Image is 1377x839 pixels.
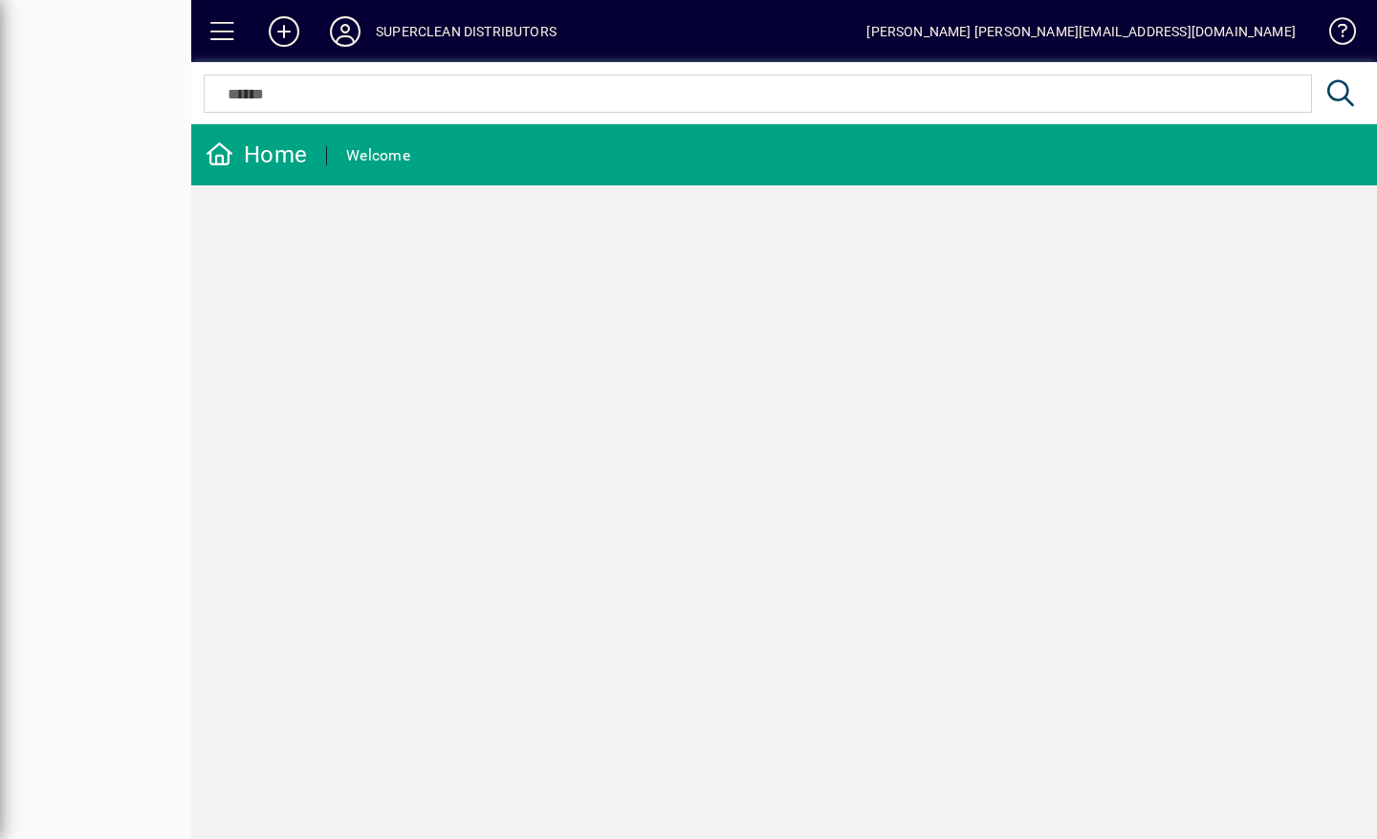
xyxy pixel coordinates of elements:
[376,16,557,47] div: SUPERCLEAN DISTRIBUTORS
[206,140,307,170] div: Home
[315,14,376,49] button: Profile
[866,16,1296,47] div: [PERSON_NAME] [PERSON_NAME][EMAIL_ADDRESS][DOMAIN_NAME]
[1315,4,1353,66] a: Knowledge Base
[346,140,410,171] div: Welcome
[253,14,315,49] button: Add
